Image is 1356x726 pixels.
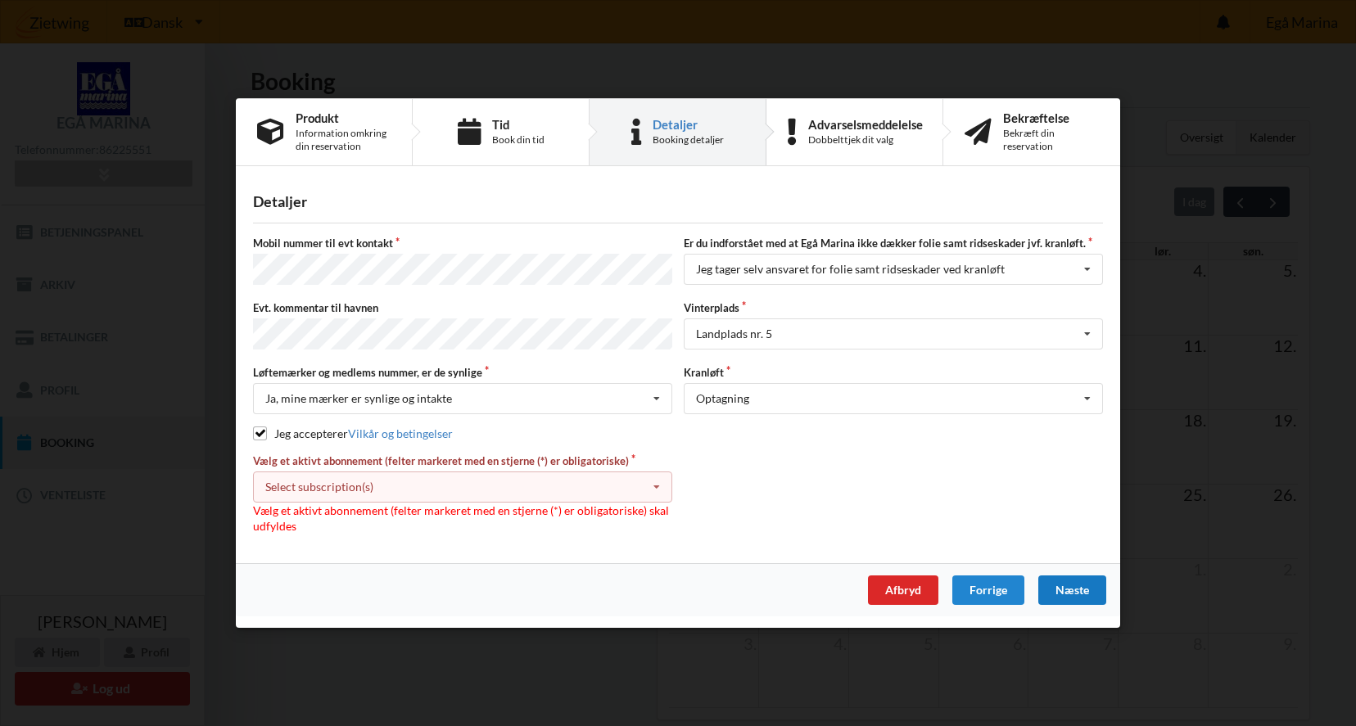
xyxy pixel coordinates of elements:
[253,236,672,250] label: Mobil nummer til evt kontakt
[296,111,391,124] div: Produkt
[1003,111,1099,124] div: Bekræftelse
[253,503,669,534] span: Vælg et aktivt abonnement (felter markeret med en stjerne (*) er obligatoriske) skal udfyldes
[653,118,724,131] div: Detaljer
[1038,575,1106,605] div: Næste
[684,300,1103,315] label: Vinterplads
[696,328,772,340] div: Landplads nr. 5
[952,575,1024,605] div: Forrige
[253,426,453,440] label: Jeg accepterer
[696,264,1005,275] div: Jeg tager selv ansvaret for folie samt ridseskader ved kranløft
[253,453,672,468] label: Vælg et aktivt abonnement (felter markeret med en stjerne (*) er obligatoriske)
[653,133,724,147] div: Booking detaljer
[253,300,672,315] label: Evt. kommentar til havnen
[492,118,545,131] div: Tid
[265,393,452,404] div: Ja, mine mærker er synlige og intakte
[492,133,545,147] div: Book din tid
[696,393,749,404] div: Optagning
[348,426,453,440] a: Vilkår og betingelser
[253,192,1103,211] div: Detaljer
[253,365,672,380] label: Løftemærker og medlems nummer, er de synlige
[868,575,938,605] div: Afbryd
[296,127,391,153] div: Information omkring din reservation
[684,365,1103,380] label: Kranløft
[808,118,923,131] div: Advarselsmeddelelse
[265,480,373,494] div: Select subscription(s)
[684,236,1103,250] label: Er du indforstået med at Egå Marina ikke dækker folie samt ridseskader jvf. kranløft.
[808,133,923,147] div: Dobbelttjek dit valg
[1003,127,1099,153] div: Bekræft din reservation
